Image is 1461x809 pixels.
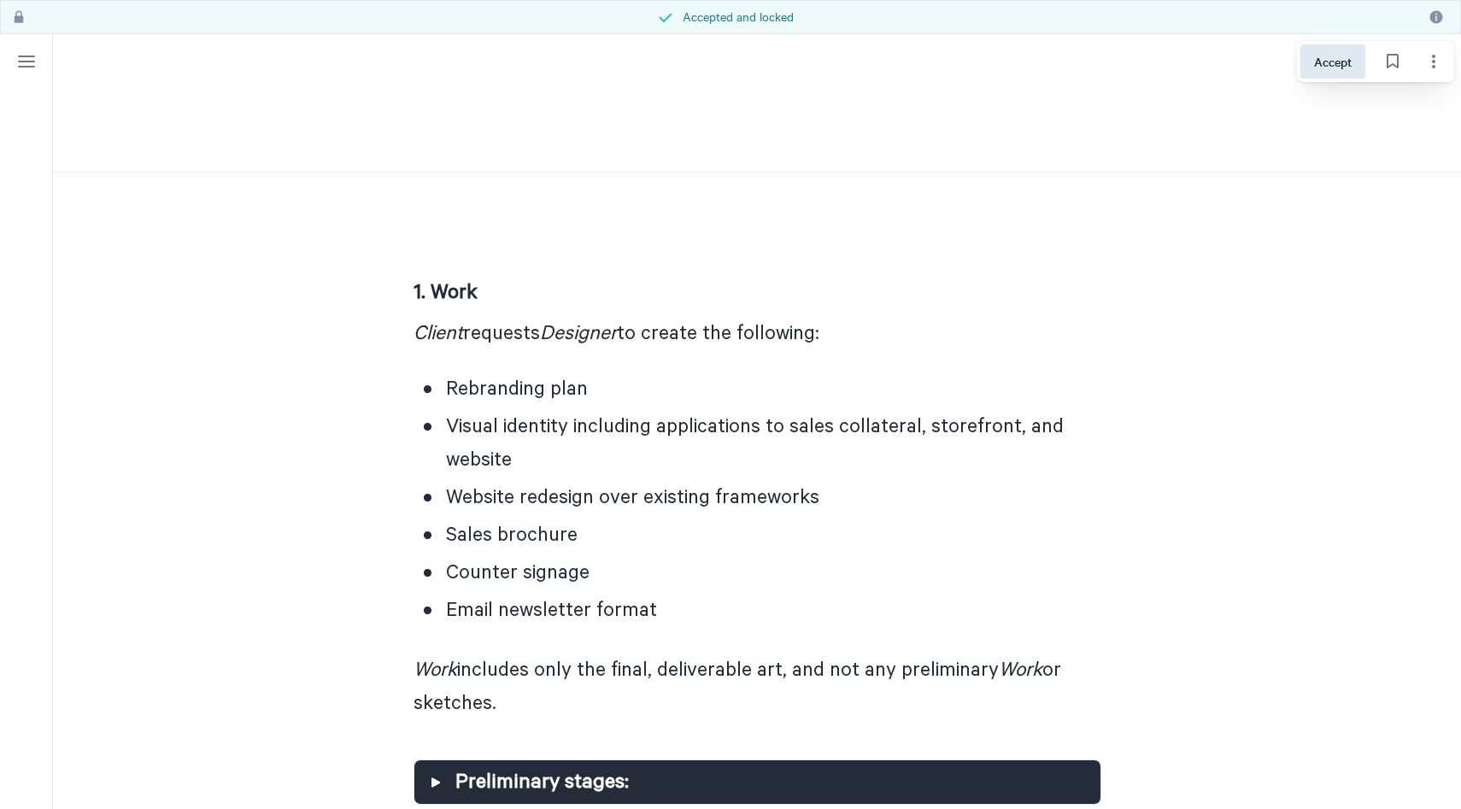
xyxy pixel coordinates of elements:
span: Email newsletter format [446,594,1100,627]
span: Counter signage [446,556,1100,589]
span: Preliminary stages: [455,771,629,794]
span: Rebranding plan [446,372,1100,406]
span: Accepted and locked [683,7,794,27]
span: Visual identity including applications to sales collateral, storefront, and website [446,410,1100,477]
button: Page options [1417,44,1451,79]
p: includes only the final, deliverable art, and not any preliminary or sketches. [414,631,1101,742]
p: requests to create the following: [414,317,1101,372]
span: Designer [540,322,617,345]
span: Work [414,659,457,682]
span: Work [999,659,1042,682]
span: Sales brochure [446,519,1100,552]
span: Website redesign over existing frameworks [446,481,1100,514]
button: Preliminary stages: [414,759,1101,805]
span: Client [414,322,463,345]
span: 1. Work [414,281,478,304]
